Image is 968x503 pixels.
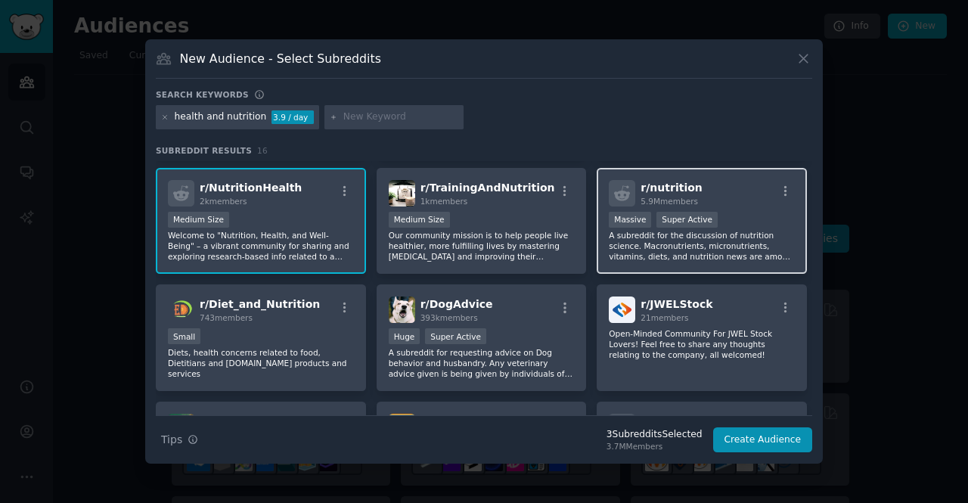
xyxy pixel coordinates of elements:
[389,230,575,262] p: Our community mission is to help people live healthier, more fulfilling lives by mastering [MEDIC...
[420,197,468,206] span: 1k members
[389,297,415,323] img: DogAdvice
[420,298,493,310] span: r/ DogAdvice
[609,212,651,228] div: Massive
[168,230,354,262] p: Welcome to "Nutrition, Health, and Well-Being" – a vibrant community for sharing and exploring re...
[641,182,702,194] span: r/ nutrition
[607,441,703,452] div: 3.7M Members
[607,428,703,442] div: 3 Subreddit s Selected
[656,212,718,228] div: Super Active
[168,297,194,323] img: Diet_and_Nutrition
[175,110,267,124] div: health and nutrition
[180,51,381,67] h3: New Audience - Select Subreddits
[713,427,813,453] button: Create Audience
[168,328,200,344] div: Small
[200,298,320,310] span: r/ Diet_and_Nutrition
[641,197,698,206] span: 5.9M members
[609,328,795,360] p: Open-Minded Community For JWEL Stock Lovers! Feel free to share any thoughts relating to the comp...
[168,347,354,379] p: Diets, health concerns related to food, Dietitians and [DOMAIN_NAME] products and services
[420,182,555,194] span: r/ TrainingAndNutrition
[641,298,712,310] span: r/ JWELStock
[200,197,247,206] span: 2k members
[389,347,575,379] p: A subreddit for requesting advice on Dog behavior and husbandry. Any veterinary advice given is b...
[389,414,415,440] img: OKRABLEACH
[389,328,420,344] div: Huge
[257,146,268,155] span: 16
[389,180,415,206] img: TrainingAndNutrition
[156,89,249,100] h3: Search keywords
[271,110,314,124] div: 3.9 / day
[389,212,450,228] div: Medium Size
[641,313,688,322] span: 21 members
[156,145,252,156] span: Subreddit Results
[425,328,486,344] div: Super Active
[609,230,795,262] p: A subreddit for the discussion of nutrition science. Macronutrients, micronutrients, vitamins, di...
[609,297,635,323] img: JWELStock
[161,432,182,448] span: Tips
[343,110,458,124] input: New Keyword
[156,427,203,453] button: Tips
[168,414,194,440] img: StopEatingSeedOils
[420,313,478,322] span: 393k members
[200,182,302,194] span: r/ NutritionHealth
[168,212,229,228] div: Medium Size
[200,313,253,322] span: 743 members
